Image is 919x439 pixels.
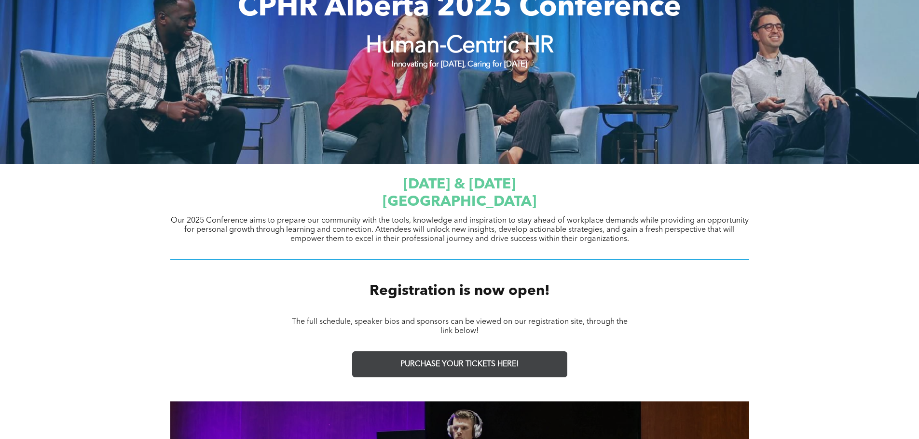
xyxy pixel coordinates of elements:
span: [DATE] & [DATE] [403,177,516,192]
strong: Innovating for [DATE], Caring for [DATE] [392,61,527,68]
span: The full schedule, speaker bios and sponsors can be viewed on our registration site, through the ... [292,318,628,335]
span: Our 2025 Conference aims to prepare our community with the tools, knowledge and inspiration to st... [171,217,749,243]
strong: Human-Centric HR [366,35,554,58]
span: PURCHASE YOUR TICKETS HERE! [400,360,519,369]
a: PURCHASE YOUR TICKETS HERE! [352,351,567,377]
span: [GEOGRAPHIC_DATA] [383,195,536,209]
span: Registration is now open! [370,284,550,298]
